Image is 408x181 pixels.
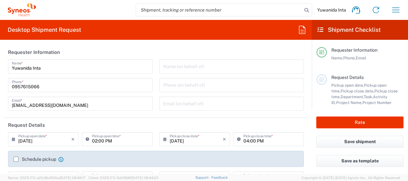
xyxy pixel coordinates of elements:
[364,94,373,99] span: Task,
[356,56,366,60] span: Email
[71,134,75,144] i: ×
[331,47,378,53] span: Requester Information
[316,155,404,167] button: Save as template
[318,26,381,34] h2: Shipment Checklist
[8,176,86,180] span: Server: 2025.17.0-a2fc8bd50ba
[136,4,302,16] input: Shipment, tracking or reference number
[60,176,86,180] span: [DATE] 08:48:17
[341,89,374,93] span: Pickup close date,
[132,176,158,180] span: [DATE] 08:44:20
[302,175,400,181] span: Copyright © [DATE]-[DATE] Agistix Inc., All Rights Reserved
[331,83,364,88] span: Pickup open date,
[341,94,364,99] span: Department,
[331,75,364,80] span: Request Details
[316,116,404,128] button: Rate
[317,7,346,13] span: Yuwanida Inta
[8,26,81,34] h2: Desktop Shipment Request
[8,49,60,56] h2: Requester Information
[211,176,228,179] a: Feedback
[336,100,362,105] span: Project Name,
[195,176,211,179] a: Support
[8,122,45,128] h2: Request Details
[362,100,392,105] span: Project Number
[13,157,56,162] label: Schedule pickup
[316,136,404,148] button: Save shipment
[223,134,226,144] i: ×
[331,56,343,60] span: Name,
[343,56,356,60] span: Phone,
[89,176,158,180] span: Client: 2025.17.0-5dd568f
